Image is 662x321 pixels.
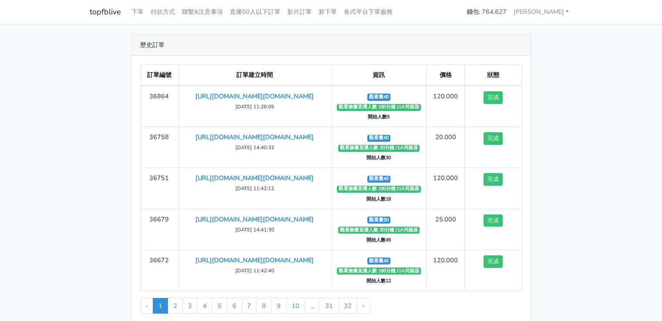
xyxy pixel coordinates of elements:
a: topfblive [90,3,121,20]
span: 開始人數18 [365,196,393,203]
button: 完成 [484,132,503,145]
a: 聯繫&注意事項 [178,3,226,20]
td: 36864 [140,86,178,127]
span: 1 [153,298,168,314]
a: 5 [212,298,227,314]
a: 31 [319,298,339,314]
button: 完成 [484,255,503,268]
button: 完成 [484,173,503,186]
a: 4 [197,298,212,314]
span: 觀看量40 [367,135,391,142]
a: 直播50人以下訂單 [226,3,284,20]
div: 歷史訂單 [131,35,531,56]
td: 36751 [140,168,178,209]
span: 觀看臉書直播人數 180分鐘 J1A伺服器 [337,104,421,111]
span: 開始人數5 [366,114,392,121]
td: 25.000 [427,209,465,250]
a: [URL][DOMAIN_NAME][DOMAIN_NAME] [195,133,314,141]
span: 觀看量40 [367,176,391,183]
th: 訂單編號 [140,65,178,86]
small: [DATE] 11:42:40 [235,267,274,274]
span: 觀看臉書直播人數 180分鐘 J1A伺服器 [337,267,421,274]
th: 資訊 [331,65,427,86]
small: [DATE] 14:41:30 [235,226,274,233]
span: 觀看臉書直播人數 30分鐘 J1A伺服器 [338,227,420,234]
span: 開始人數30 [365,155,393,162]
small: [DATE] 11:42:12 [235,185,274,192]
small: [DATE] 14:40:32 [235,144,274,151]
a: [URL][DOMAIN_NAME][DOMAIN_NAME] [195,215,314,224]
a: [URL][DOMAIN_NAME][DOMAIN_NAME] [195,256,314,264]
a: 10 [286,298,305,314]
strong: 錢包: 764.627 [467,7,507,16]
a: 付款方式 [147,3,178,20]
a: 下單 [128,3,147,20]
button: 完成 [484,214,503,227]
a: 9 [271,298,286,314]
a: Next » [357,298,370,314]
td: 20.000 [427,127,465,168]
th: 價格 [427,65,465,86]
th: 狀態 [464,65,522,86]
span: 觀看臉書直播人數 30分鐘 J1A伺服器 [338,145,420,152]
span: 觀看量40 [367,257,391,264]
li: « Previous [140,298,153,314]
span: 開始人數45 [365,237,393,244]
td: 120.000 [427,168,465,209]
a: 8 [256,298,272,314]
a: 6 [227,298,242,314]
span: 觀看臉書直播人數 180分鐘 J1A伺服器 [337,186,421,193]
small: [DATE] 11:26:05 [235,103,274,110]
a: 32 [338,298,357,314]
td: 120.000 [427,86,465,127]
a: 影片訂單 [284,3,315,20]
span: 觀看量50 [367,217,391,224]
a: [URL][DOMAIN_NAME][DOMAIN_NAME] [195,92,314,100]
td: 36672 [140,250,178,291]
a: 各式平台下單服務 [340,3,396,20]
td: 120.000 [427,250,465,291]
td: 36679 [140,209,178,250]
th: 訂單建立時間 [178,65,331,86]
a: 7 [242,298,257,314]
button: 完成 [484,91,503,104]
a: 錢包: 764.627 [463,3,510,20]
span: 開始人數12 [365,278,393,284]
a: 新下單 [315,3,340,20]
td: 36758 [140,127,178,168]
a: [URL][DOMAIN_NAME][DOMAIN_NAME] [195,174,314,182]
a: [PERSON_NAME] [510,3,573,20]
a: 3 [182,298,198,314]
a: 2 [168,298,183,314]
span: 觀看量40 [367,94,391,100]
